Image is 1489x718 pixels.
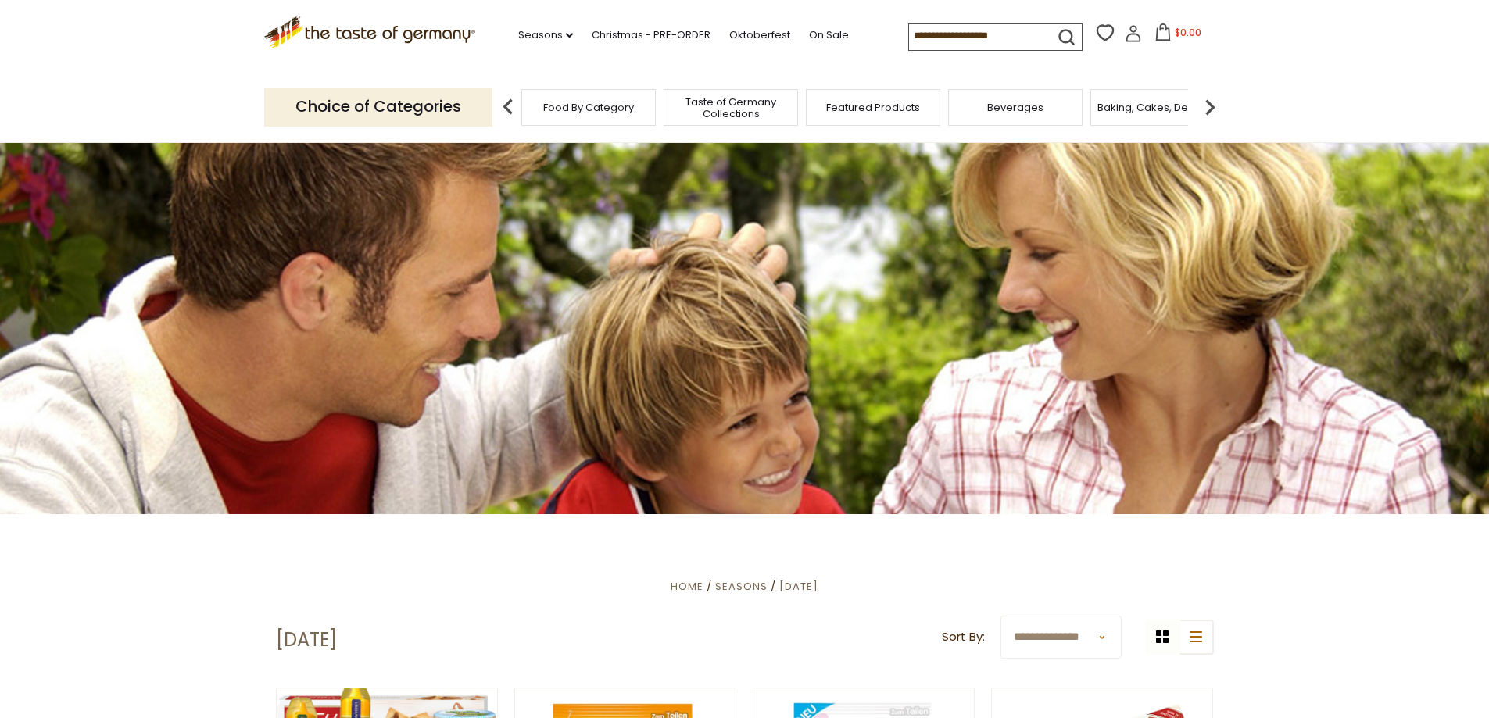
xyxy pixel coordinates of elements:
label: Sort By: [942,627,985,647]
button: $0.00 [1145,23,1212,47]
a: Baking, Cakes, Desserts [1097,102,1219,113]
a: Christmas - PRE-ORDER [592,27,710,44]
a: Food By Category [543,102,634,113]
p: Choice of Categories [264,88,492,126]
a: [DATE] [779,579,818,594]
a: Seasons [518,27,573,44]
img: next arrow [1194,91,1226,123]
span: $0.00 [1175,26,1201,39]
h1: [DATE] [276,628,337,652]
a: Home [671,579,703,594]
a: Seasons [715,579,768,594]
a: On Sale [809,27,849,44]
a: Oktoberfest [729,27,790,44]
img: previous arrow [492,91,524,123]
a: Beverages [987,102,1043,113]
a: Taste of Germany Collections [668,96,793,120]
a: Featured Products [826,102,920,113]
